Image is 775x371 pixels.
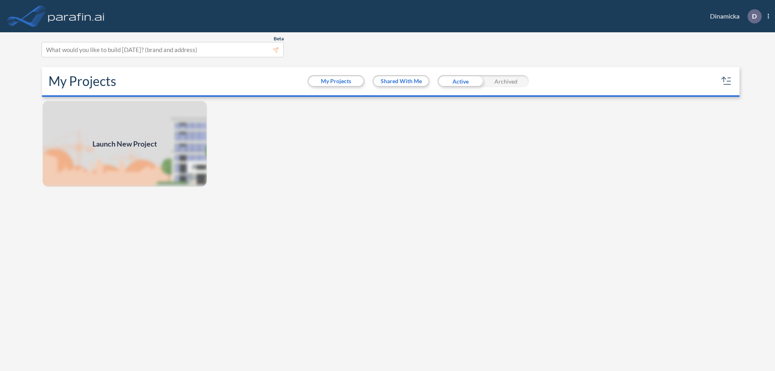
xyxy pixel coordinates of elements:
[483,75,529,87] div: Archived
[752,13,757,20] p: D
[698,9,769,23] div: Dinamicka
[438,75,483,87] div: Active
[374,76,428,86] button: Shared With Me
[92,138,157,149] span: Launch New Project
[42,100,207,187] a: Launch New Project
[720,75,733,88] button: sort
[42,100,207,187] img: add
[274,36,284,42] span: Beta
[48,73,116,89] h2: My Projects
[46,8,106,24] img: logo
[309,76,363,86] button: My Projects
